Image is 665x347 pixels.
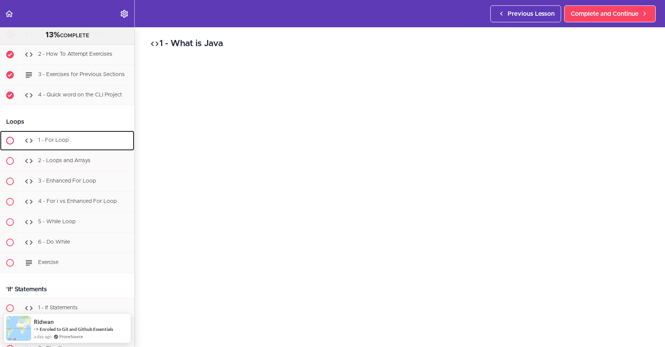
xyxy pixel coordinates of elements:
span: a day ago [34,333,52,340]
span: 2 - How To Attempt Exercises [38,52,112,57]
img: provesource social proof notification image [6,316,31,341]
span: Exercise [38,260,58,266]
span: 1 - If Statements [38,305,78,311]
span: ridwan [34,319,54,325]
span: 3 - Exercises for Previous Sections [38,72,125,78]
span: 13% [45,31,60,39]
span: 4 - Quick word on the CLI Project [38,93,122,98]
a: Complete and Continue [564,5,656,22]
span: -> [34,326,39,332]
span: 5 - While Loop [38,219,75,225]
svg: Settings Menu [120,9,129,18]
span: 4 - For i vs Enhanced For Loop [38,199,117,204]
span: 3 - Enhanced For Loop [38,179,96,184]
span: 2 - Loops and Arrays [38,158,90,164]
span: Complete and Continue [571,9,638,18]
span: 6 - Do While [38,240,70,245]
a: ProveSource [59,333,83,340]
a: Previous Lesson [490,5,561,22]
div: COMPLETE [10,30,125,40]
svg: Back to course curriculum [5,9,14,18]
a: Enroled to Git and Github Essentials [40,326,113,332]
span: Previous Lesson [508,9,555,18]
span: 1 - For Loop [38,138,69,143]
h2: 1 - What is Java [150,37,650,50]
